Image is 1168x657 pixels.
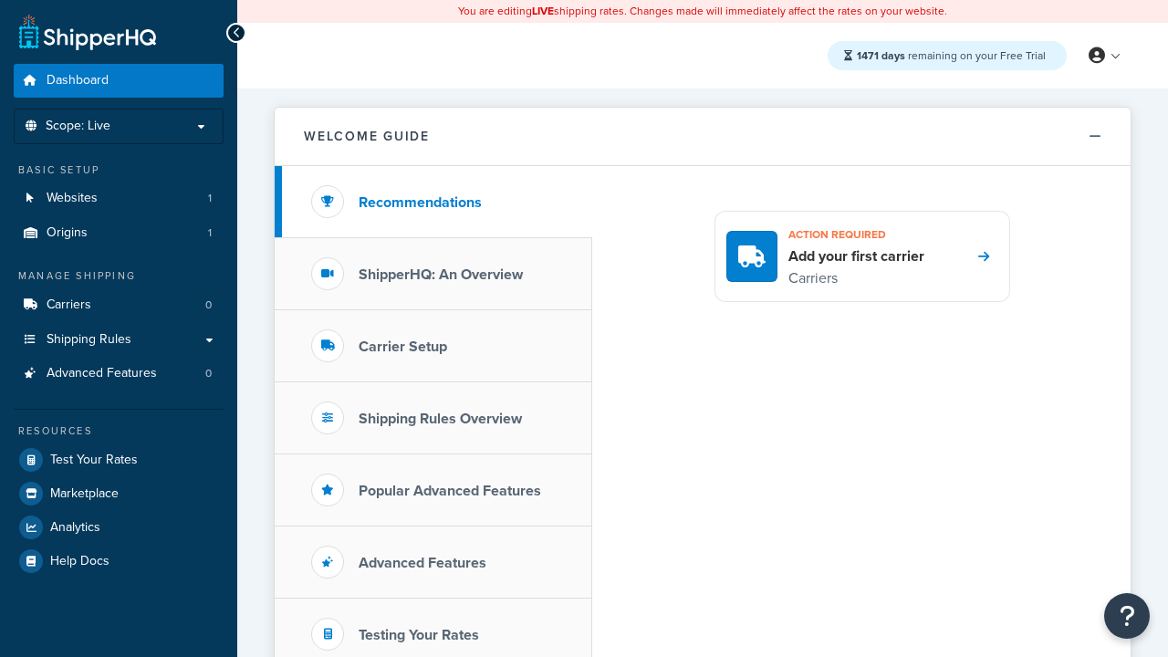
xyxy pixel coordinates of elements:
[14,511,224,544] a: Analytics
[359,266,523,283] h3: ShipperHQ: An Overview
[359,627,479,643] h3: Testing Your Rates
[50,453,138,468] span: Test Your Rates
[304,130,430,143] h2: Welcome Guide
[359,483,541,499] h3: Popular Advanced Features
[788,266,924,290] p: Carriers
[359,411,522,427] h3: Shipping Rules Overview
[14,182,224,215] li: Websites
[1104,593,1150,639] button: Open Resource Center
[788,223,924,246] h3: Action required
[50,554,109,569] span: Help Docs
[532,3,554,19] b: LIVE
[359,339,447,355] h3: Carrier Setup
[14,288,224,322] a: Carriers0
[14,357,224,391] a: Advanced Features0
[14,323,224,357] a: Shipping Rules
[14,216,224,250] a: Origins1
[857,47,905,64] strong: 1471 days
[14,423,224,439] div: Resources
[208,191,212,206] span: 1
[47,73,109,89] span: Dashboard
[205,366,212,381] span: 0
[46,119,110,134] span: Scope: Live
[14,288,224,322] li: Carriers
[47,332,131,348] span: Shipping Rules
[205,297,212,313] span: 0
[359,194,482,211] h3: Recommendations
[275,108,1131,166] button: Welcome Guide
[359,555,486,571] h3: Advanced Features
[14,268,224,284] div: Manage Shipping
[14,64,224,98] a: Dashboard
[47,297,91,313] span: Carriers
[50,520,100,536] span: Analytics
[47,366,157,381] span: Advanced Features
[14,357,224,391] li: Advanced Features
[14,216,224,250] li: Origins
[857,47,1046,64] span: remaining on your Free Trial
[14,182,224,215] a: Websites1
[14,477,224,510] a: Marketplace
[14,162,224,178] div: Basic Setup
[47,191,98,206] span: Websites
[14,545,224,578] a: Help Docs
[14,443,224,476] a: Test Your Rates
[788,246,924,266] h4: Add your first carrier
[208,225,212,241] span: 1
[50,486,119,502] span: Marketplace
[47,225,88,241] span: Origins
